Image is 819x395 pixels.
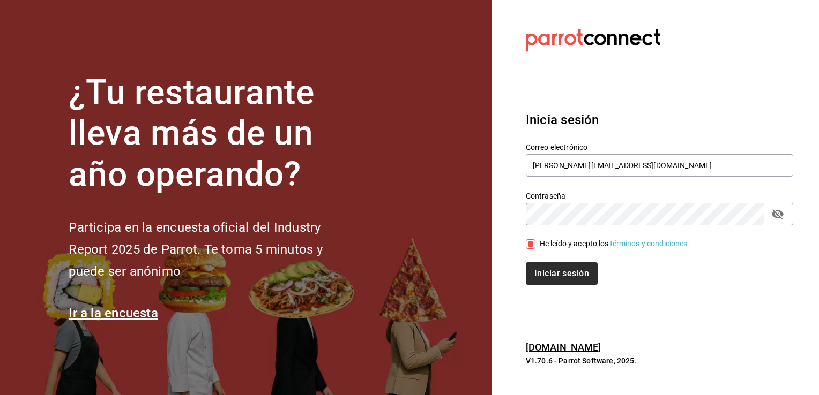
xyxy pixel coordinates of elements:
[69,217,358,282] h2: Participa en la encuesta oficial del Industry Report 2025 de Parrot. Te toma 5 minutos y puede se...
[526,143,793,150] label: Correo electrónico
[526,154,793,177] input: Ingresa tu correo electrónico
[69,306,158,321] a: Ir a la encuesta
[526,355,793,366] p: V1.70.6 - Parrot Software, 2025.
[69,72,358,195] h1: ¿Tu restaurante lleva más de un año operando?
[526,110,793,130] h3: Inicia sesión
[526,192,793,199] label: Contraseña
[526,262,598,285] button: Iniciar sesión
[609,239,690,248] a: Términos y condiciones.
[769,205,787,223] button: passwordField
[526,341,601,353] a: [DOMAIN_NAME]
[540,238,690,249] div: He leído y acepto los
